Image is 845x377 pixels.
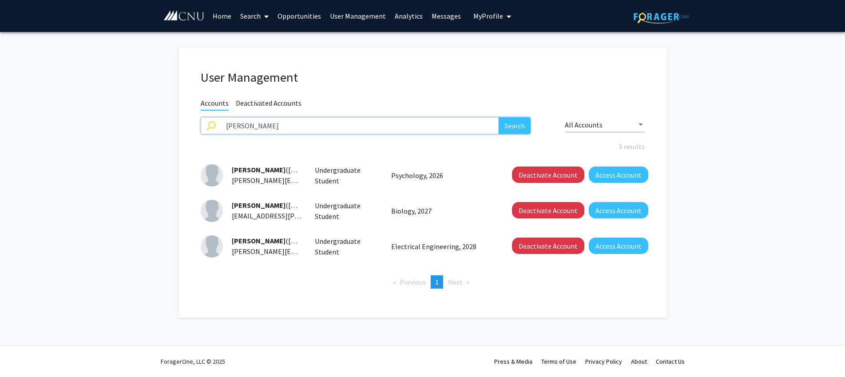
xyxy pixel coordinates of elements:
[448,278,463,286] span: Next
[161,346,225,377] div: ForagerOne, LLC © 2025
[308,200,385,222] div: Undergraduate Student
[499,117,531,134] button: Search
[589,238,648,254] button: Access Account
[236,0,273,32] a: Search
[201,200,223,222] img: Profile Picture
[473,12,503,20] span: My Profile
[391,170,492,181] p: Psychology, 2026
[273,0,325,32] a: Opportunities
[208,0,236,32] a: Home
[163,10,205,21] img: Christopher Newport University Logo
[512,202,584,218] button: Deactivate Account
[494,357,532,365] a: Press & Media
[221,117,499,134] input: Search name, email, or institution ID to access an account and make admin changes.
[232,165,406,174] span: ([PERSON_NAME].[PERSON_NAME].23)
[585,357,622,365] a: Privacy Policy
[565,120,603,129] span: All Accounts
[400,278,426,286] span: Previous
[201,235,223,258] img: Profile Picture
[391,206,492,216] p: Biology, 2027
[194,141,651,152] div: 3 results
[308,236,385,257] div: Undergraduate Student
[232,201,286,210] span: [PERSON_NAME]
[541,357,576,365] a: Terms of Use
[201,99,229,111] span: Accounts
[589,167,648,183] button: Access Account
[236,99,302,110] span: Deactivated Accounts
[634,10,689,24] img: ForagerOne Logo
[391,241,492,252] p: Electrical Engineering, 2028
[201,275,645,289] ul: Pagination
[512,238,584,254] button: Deactivate Account
[201,70,645,85] h1: User Management
[232,176,446,185] span: [PERSON_NAME][EMAIL_ADDRESS][PERSON_NAME][DOMAIN_NAME]
[589,202,648,218] button: Access Account
[435,278,439,286] span: 1
[232,236,286,245] span: [PERSON_NAME]
[7,337,38,370] iframe: Chat
[232,247,446,256] span: [PERSON_NAME][EMAIL_ADDRESS][PERSON_NAME][DOMAIN_NAME]
[232,211,393,220] span: [EMAIL_ADDRESS][PERSON_NAME][DOMAIN_NAME]
[232,236,406,245] span: ([PERSON_NAME].[PERSON_NAME].24)
[232,201,418,210] span: ([GEOGRAPHIC_DATA][PERSON_NAME].23)
[656,357,685,365] a: Contact Us
[232,165,286,174] span: [PERSON_NAME]
[512,167,584,183] button: Deactivate Account
[631,357,647,365] a: About
[201,164,223,187] img: Profile Picture
[325,0,390,32] a: User Management
[390,0,427,32] a: Analytics
[427,0,465,32] a: Messages
[308,165,385,186] div: Undergraduate Student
